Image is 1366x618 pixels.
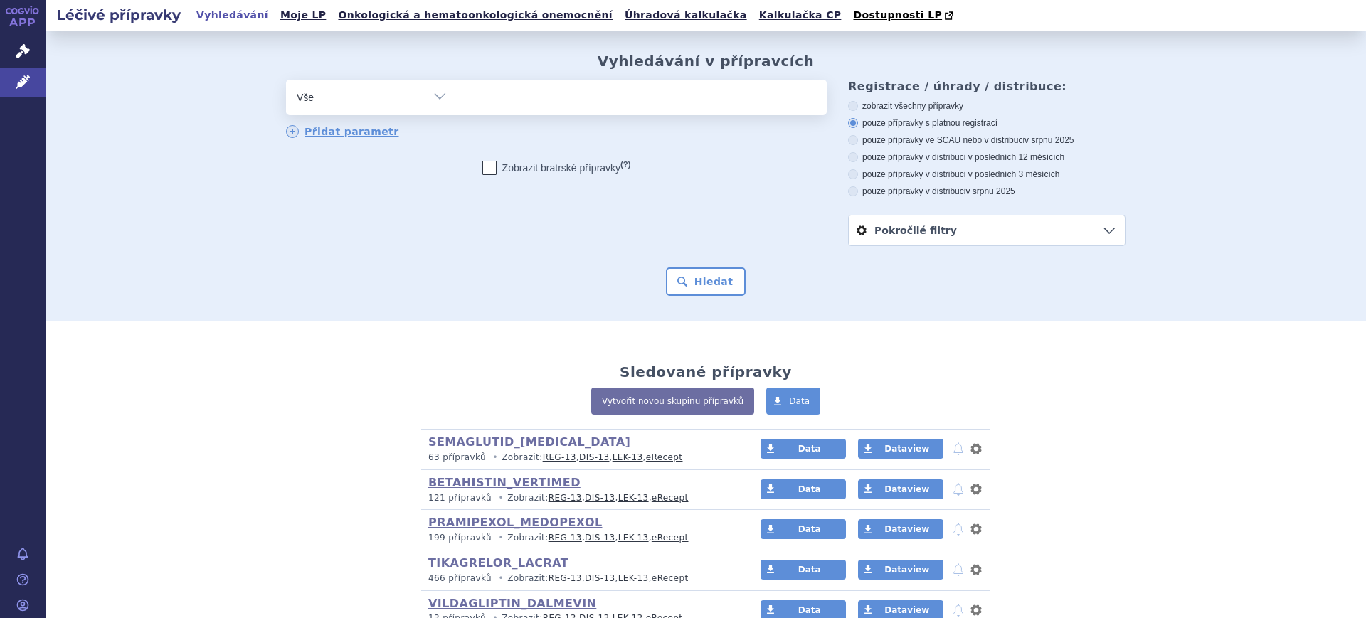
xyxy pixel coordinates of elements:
[848,80,1126,93] h3: Registrace / úhrady / distribuce:
[428,452,734,464] p: Zobrazit: , , ,
[858,439,943,459] a: Dataview
[428,532,734,544] p: Zobrazit: , , ,
[428,572,734,585] p: Zobrazit: , , ,
[848,100,1126,112] label: zobrazit všechny přípravky
[585,493,615,503] a: DIS-13
[761,560,846,580] a: Data
[789,396,810,406] span: Data
[848,117,1126,129] label: pouze přípravky s platnou registrací
[848,151,1126,163] label: pouze přípravky v distribuci v posledních 12 měsících
[969,481,983,498] button: nastavení
[428,435,630,449] a: SEMAGLUTID_[MEDICAL_DATA]
[849,6,960,26] a: Dostupnosti LP
[666,267,746,296] button: Hledat
[428,597,596,610] a: VILDAGLIPTIN_DALMEVIN
[761,439,846,459] a: Data
[482,161,631,175] label: Zobrazit bratrské přípravky
[849,215,1125,245] a: Pokročilé filtry
[428,452,486,462] span: 63 přípravků
[884,605,929,615] span: Dataview
[579,452,609,462] a: DIS-13
[965,186,1015,196] span: v srpnu 2025
[858,519,943,539] a: Dataview
[549,573,582,583] a: REG-13
[951,481,965,498] button: notifikace
[884,524,929,534] span: Dataview
[755,6,846,25] a: Kalkulačka CP
[428,516,602,529] a: PRAMIPEXOL_MEDOPEXOL
[192,6,272,25] a: Vyhledávání
[848,169,1126,180] label: pouze přípravky v distribuci v posledních 3 měsících
[848,186,1126,197] label: pouze přípravky v distribuci
[489,452,502,464] i: •
[848,134,1126,146] label: pouze přípravky ve SCAU nebo v distribuci
[858,560,943,580] a: Dataview
[884,565,929,575] span: Dataview
[598,53,815,70] h2: Vyhledávání v přípravcích
[494,572,507,585] i: •
[585,533,615,543] a: DIS-13
[761,519,846,539] a: Data
[494,492,507,504] i: •
[428,556,568,570] a: TIKAGRELOR_LACRAT
[798,444,821,454] span: Data
[798,524,821,534] span: Data
[428,533,492,543] span: 199 přípravků
[549,493,582,503] a: REG-13
[428,493,492,503] span: 121 přípravků
[620,363,792,380] h2: Sledované přípravky
[618,493,649,503] a: LEK-13
[620,160,630,169] abbr: (?)
[428,492,734,504] p: Zobrazit: , , ,
[549,533,582,543] a: REG-13
[591,388,754,415] a: Vytvořit novou skupinu přípravků
[652,493,689,503] a: eRecept
[858,479,943,499] a: Dataview
[652,533,689,543] a: eRecept
[286,125,399,138] a: Přidat parametr
[951,561,965,578] button: notifikace
[428,573,492,583] span: 466 přípravků
[761,479,846,499] a: Data
[951,521,965,538] button: notifikace
[1024,135,1074,145] span: v srpnu 2025
[969,440,983,457] button: nastavení
[766,388,820,415] a: Data
[613,452,643,462] a: LEK-13
[46,5,192,25] h2: Léčivé přípravky
[618,573,649,583] a: LEK-13
[428,476,581,489] a: BETAHISTIN_VERTIMED
[798,605,821,615] span: Data
[798,484,821,494] span: Data
[646,452,683,462] a: eRecept
[585,573,615,583] a: DIS-13
[276,6,330,25] a: Moje LP
[884,444,929,454] span: Dataview
[620,6,751,25] a: Úhradová kalkulačka
[853,9,942,21] span: Dostupnosti LP
[951,440,965,457] button: notifikace
[969,521,983,538] button: nastavení
[652,573,689,583] a: eRecept
[494,532,507,544] i: •
[334,6,617,25] a: Onkologická a hematoonkologická onemocnění
[618,533,649,543] a: LEK-13
[798,565,821,575] span: Data
[884,484,929,494] span: Dataview
[543,452,576,462] a: REG-13
[969,561,983,578] button: nastavení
